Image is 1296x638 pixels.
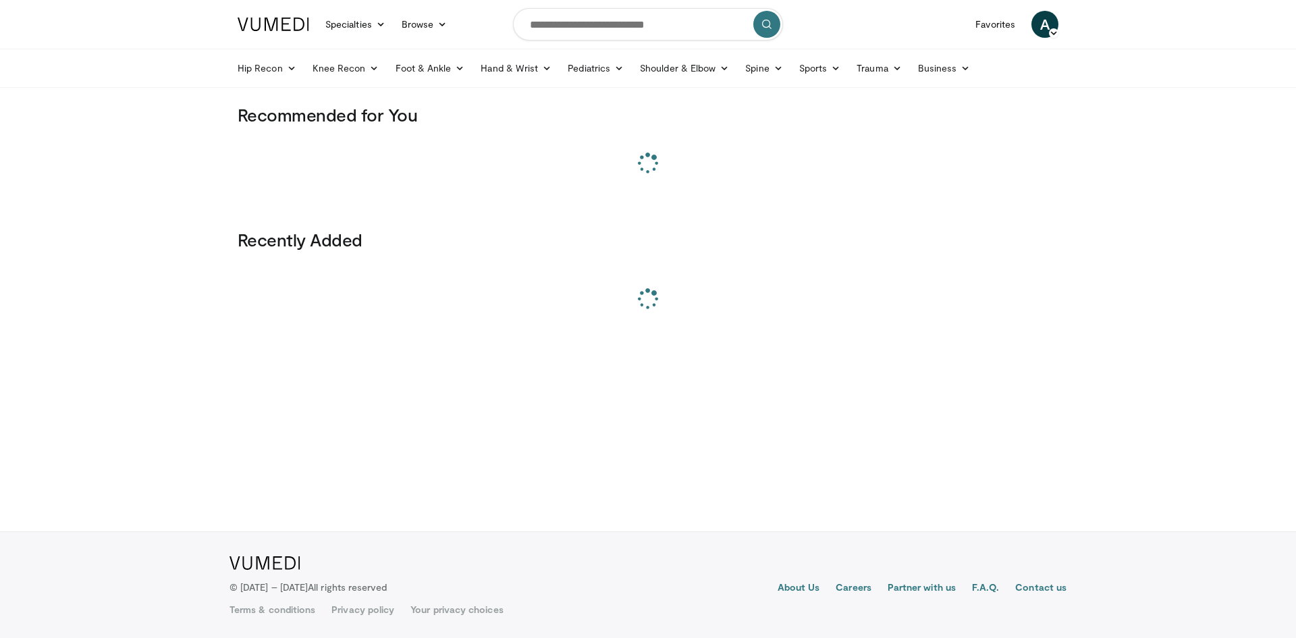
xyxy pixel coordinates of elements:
a: Favorites [967,11,1023,38]
a: Partner with us [888,581,956,597]
a: Terms & conditions [230,603,315,616]
a: Contact us [1015,581,1066,597]
a: A [1031,11,1058,38]
a: Hip Recon [230,55,304,82]
a: Shoulder & Elbow [632,55,737,82]
a: Trauma [848,55,910,82]
a: Your privacy choices [410,603,503,616]
a: F.A.Q. [972,581,999,597]
img: VuMedi Logo [238,18,309,31]
span: All rights reserved [308,581,387,593]
a: About Us [778,581,820,597]
a: Pediatrics [560,55,632,82]
h3: Recently Added [238,229,1058,250]
a: Hand & Wrist [473,55,560,82]
a: Foot & Ankle [387,55,473,82]
a: Spine [737,55,790,82]
a: Privacy policy [331,603,394,616]
a: Careers [836,581,871,597]
a: Business [910,55,979,82]
a: Knee Recon [304,55,387,82]
h3: Recommended for You [238,104,1058,126]
a: Sports [791,55,849,82]
input: Search topics, interventions [513,8,783,41]
a: Specialties [317,11,394,38]
img: VuMedi Logo [230,556,300,570]
a: Browse [394,11,456,38]
p: © [DATE] – [DATE] [230,581,387,594]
